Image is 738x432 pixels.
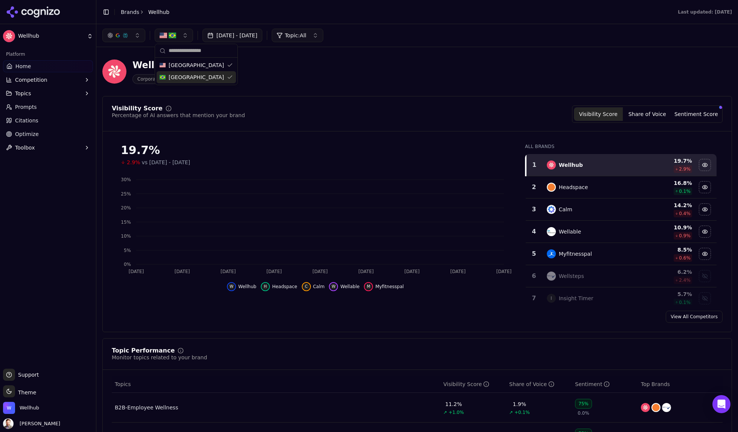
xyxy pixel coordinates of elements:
[330,284,336,290] span: W
[445,400,462,408] div: 11.2%
[112,376,440,393] th: Topics
[121,220,131,225] tspan: 15%
[302,282,325,291] button: Hide calm data
[15,389,36,395] span: Theme
[121,191,131,197] tspan: 25%
[496,269,512,274] tspan: [DATE]
[679,188,691,194] span: 0.1 %
[121,205,131,211] tspan: 20%
[672,107,721,121] button: Sentiment Score
[142,159,190,166] span: vs [DATE] - [DATE]
[15,63,31,70] span: Home
[547,160,556,169] img: wellhub
[15,76,47,84] span: Competition
[530,160,539,169] div: 1
[228,284,234,290] span: W
[547,249,556,258] img: myfitnesspal
[575,380,610,388] div: Sentiment
[160,74,166,80] img: Brazil
[443,409,447,415] span: ↗
[132,59,209,71] div: Wellhub
[559,161,583,169] div: Wellhub
[506,376,572,393] th: shareOfVoice
[132,74,209,84] span: Corporate Wellness Platforms
[529,227,539,236] div: 4
[662,403,671,412] img: wellsteps
[262,284,268,290] span: H
[3,30,15,42] img: Wellhub
[3,114,93,127] a: Citations
[261,282,297,291] button: Hide headspace data
[699,159,711,171] button: Hide wellhub data
[513,400,526,408] div: 1.9%
[127,159,140,166] span: 2.9%
[129,269,144,274] tspan: [DATE]
[712,395,730,413] div: Open Intercom Messenger
[15,90,31,97] span: Topics
[3,128,93,140] a: Optimize
[574,107,623,121] button: Visibility Score
[227,282,256,291] button: Hide wellhub data
[112,354,207,361] div: Monitor topics related to your brand
[202,29,262,42] button: [DATE] - [DATE]
[169,73,224,81] span: [GEOGRAPHIC_DATA]
[121,177,131,182] tspan: 30%
[679,166,691,172] span: 2.9 %
[169,61,224,69] span: [GEOGRAPHIC_DATA]
[699,226,711,238] button: Hide wellable data
[547,294,556,303] span: I
[3,101,93,113] a: Prompts
[642,157,692,165] div: 19.7 %
[642,268,692,276] div: 6.2 %
[443,380,489,388] div: Visibility Score
[642,179,692,187] div: 16.8 %
[15,130,39,138] span: Optimize
[578,410,589,416] span: 0.0%
[623,107,672,121] button: Share of Voice
[641,380,670,388] span: Top Brands
[440,376,506,393] th: visibilityScore
[358,269,374,274] tspan: [DATE]
[3,60,93,72] a: Home
[221,269,236,274] tspan: [DATE]
[3,418,60,429] button: Open user button
[699,270,711,282] button: Show wellsteps data
[175,269,190,274] tspan: [DATE]
[679,277,691,283] span: 2.4 %
[699,292,711,304] button: Show insight timer data
[559,295,593,302] div: Insight Timer
[678,9,732,15] div: Last updated: [DATE]
[699,181,711,193] button: Hide headspace data
[169,32,176,39] img: BR
[238,284,256,290] span: Wellhub
[547,272,556,281] img: wellsteps
[526,265,717,287] tr: 6wellstepsWellsteps6.2%2.4%Show wellsteps data
[404,269,420,274] tspan: [DATE]
[17,420,60,427] span: [PERSON_NAME]
[20,405,39,411] span: Wellhub
[272,284,297,290] span: Headspace
[547,183,556,192] img: headspace
[526,221,717,243] tr: 4wellableWellable10.9%0.9%Hide wellable data
[303,284,309,290] span: C
[365,284,371,290] span: M
[18,33,84,40] span: Wellhub
[115,380,131,388] span: Topics
[509,409,513,415] span: ↗
[15,371,39,379] span: Support
[638,376,723,393] th: Top Brands
[112,348,175,354] div: Topic Performance
[3,48,93,60] div: Platform
[364,282,404,291] button: Hide myfitnesspal data
[559,183,588,191] div: Headspace
[642,224,692,231] div: 10.9 %
[642,201,692,209] div: 14.2 %
[559,250,592,258] div: Myfitnesspal
[15,117,38,124] span: Citations
[526,198,717,221] tr: 3calmCalm14.2%0.4%Hide calm data
[449,409,464,415] span: +1.0%
[124,262,131,267] tspan: 0%
[115,404,178,411] a: B2B-Employee Wellness
[699,203,711,215] button: Hide calm data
